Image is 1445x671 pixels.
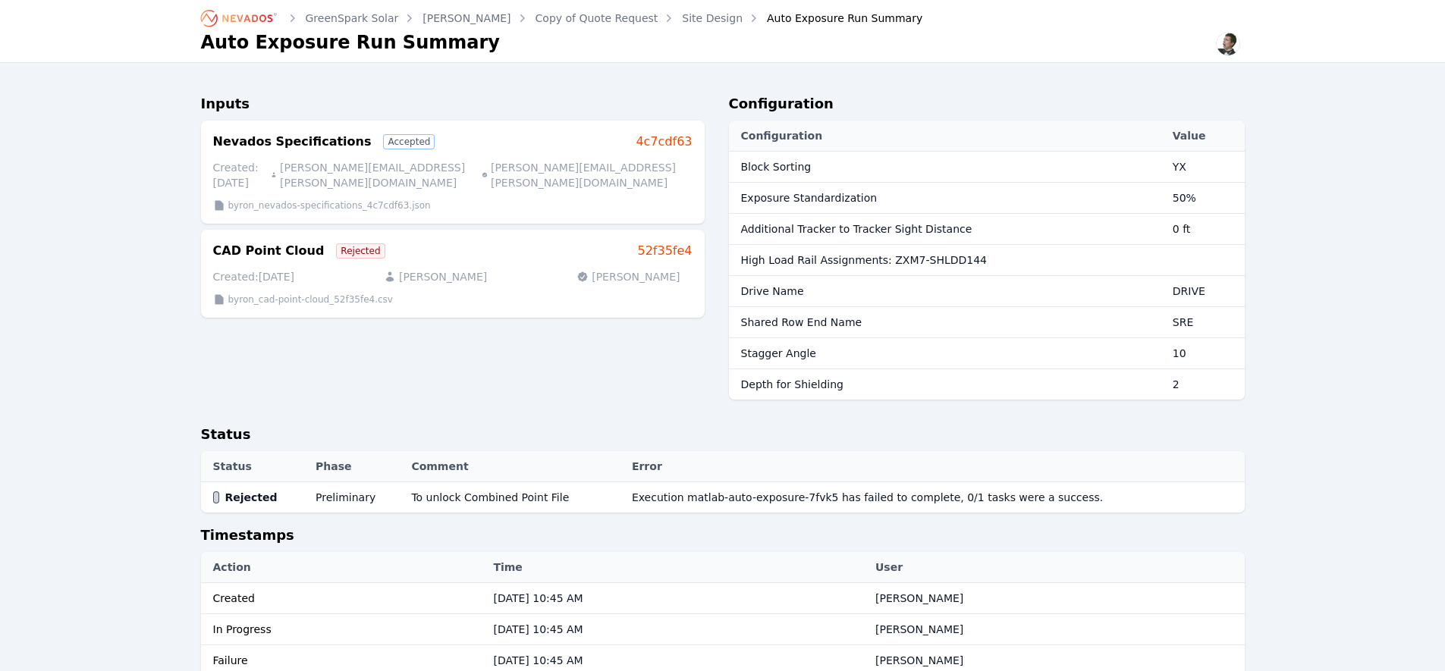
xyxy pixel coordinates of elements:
[384,269,487,284] p: [PERSON_NAME]
[868,583,1245,614] td: [PERSON_NAME]
[1173,285,1205,297] span: DRIVE
[225,490,278,505] span: Rejected
[201,30,500,55] h1: Auto Exposure Run Summary
[636,133,692,151] a: 4c7cdf63
[404,482,624,513] td: To unlock Combined Point File
[201,424,1245,451] h2: Status
[746,11,922,26] div: Auto Exposure Run Summary
[576,269,680,284] p: [PERSON_NAME]
[213,591,479,606] div: Created
[201,93,705,121] h2: Inputs
[741,285,804,297] span: Drive Name
[536,11,658,26] a: Copy of Quote Request
[213,653,479,668] div: Failure
[1173,378,1180,390] span: 2
[213,269,294,284] p: Created: [DATE]
[682,11,743,26] a: Site Design
[213,242,325,260] h3: CAD Point Cloud
[306,11,399,26] a: GreenSpark Solar
[228,199,431,212] p: byron_nevados-specifications_4c7cdf63.json
[308,451,404,482] th: Phase
[316,490,375,505] div: Preliminary
[336,243,385,259] div: Rejected
[213,160,259,190] p: Created: [DATE]
[213,622,479,637] div: In Progress
[485,552,868,583] th: Time
[201,6,923,30] nav: Breadcrumb
[868,552,1245,583] th: User
[1216,32,1240,56] img: Alex Kushner
[741,161,812,173] span: Block Sorting
[741,378,843,390] span: Depth for Shielding
[741,254,988,266] span: High Load Rail Assignments: ZXM7-SHLDD144
[624,482,1245,513] td: Execution matlab-auto-exposure-7fvk5 has failed to complete, 0/1 tasks were a success.
[1173,223,1191,235] span: 0 ft
[383,134,435,149] div: Accepted
[228,293,393,306] p: byron_cad-point-cloud_52f35fe4.csv
[201,525,1245,552] h2: Timestamps
[404,451,624,482] th: Comment
[485,614,868,645] td: [DATE] 10:45 AM
[624,451,1245,482] th: Error
[729,121,1165,152] th: Configuration
[482,160,680,190] p: [PERSON_NAME][EMAIL_ADDRESS][PERSON_NAME][DOMAIN_NAME]
[868,614,1245,645] td: [PERSON_NAME]
[1165,121,1245,152] th: Value
[201,552,486,583] th: Action
[741,316,862,328] span: Shared Row End Name
[485,583,868,614] td: [DATE] 10:45 AM
[741,347,816,359] span: Stagger Angle
[213,133,372,151] h3: Nevados Specifications
[1173,192,1196,204] span: 50%
[423,11,510,26] a: [PERSON_NAME]
[271,160,470,190] p: [PERSON_NAME][EMAIL_ADDRESS][PERSON_NAME][DOMAIN_NAME]
[1173,316,1193,328] span: SRE
[637,242,692,260] a: 52f35fe4
[201,451,309,482] th: Status
[729,93,1245,121] h2: Configuration
[1173,161,1186,173] span: YX
[741,192,878,204] span: Exposure Standardization
[1173,347,1186,359] span: 10
[741,223,972,235] span: Additional Tracker to Tracker Sight Distance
